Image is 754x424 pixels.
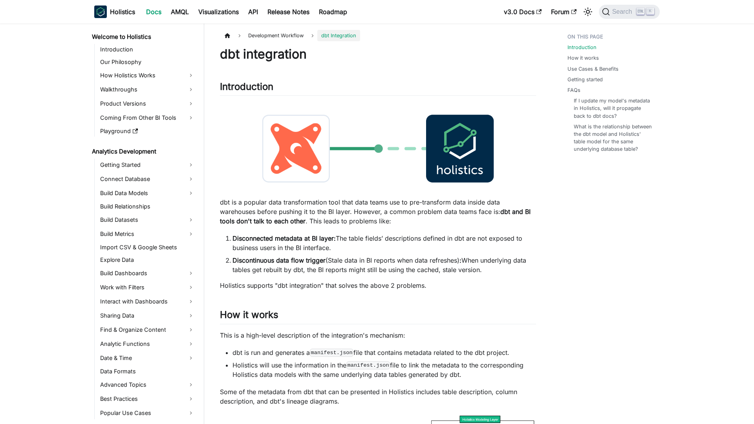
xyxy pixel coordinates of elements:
nav: Docs sidebar [86,24,204,424]
p: This is a high-level description of the integration's mechanism: [220,331,536,340]
strong: Discontinuous data flow trigger [232,256,326,264]
a: Build Metrics [98,228,197,240]
h2: How it works [220,309,536,324]
a: AMQL [166,5,194,18]
a: Our Philosophy [98,57,197,68]
span: Search [610,8,637,15]
strong: : [459,256,461,264]
a: Getting Started [98,159,197,171]
a: Find & Organize Content [98,323,197,336]
a: Work with Filters [98,281,197,294]
a: Walkthroughs [98,83,197,96]
a: Home page [220,30,235,41]
img: Holistics [94,5,107,18]
p: Some of the metadata from dbt that can be presented in Holistics includes table description, colu... [220,387,536,406]
a: Interact with Dashboards [98,295,197,308]
button: Search (Ctrl+K) [599,5,660,19]
li: (Stale data in BI reports when data refreshes) When underlying data tables get rebuilt by dbt, th... [232,256,536,274]
a: Build Datasets [98,214,197,226]
p: Holistics supports "dbt integration" that solves the above 2 problems. [220,281,536,290]
a: Roadmap [314,5,352,18]
a: Advanced Topics [98,378,197,391]
a: HolisticsHolistics [94,5,135,18]
a: Build Dashboards [98,267,197,280]
a: Product Versions [98,97,197,110]
li: The table fields’ descriptions defined in dbt are not exposed to business users in the BI interface. [232,234,536,252]
a: Introduction [567,44,597,51]
a: Popular Use Cases [98,407,197,419]
p: dbt is a popular data transformation tool that data teams use to pre-transform data inside data w... [220,197,536,226]
a: Build Relationships [98,201,197,212]
li: Holistics will use the information in the file to link the metadata to the corresponding Holistic... [232,360,536,379]
a: Use Cases & Benefits [567,65,619,73]
kbd: K [646,8,654,15]
a: Docs [141,5,166,18]
strong: Disconnected metadata at BI layer: [232,234,336,242]
a: What is the relationship between the dbt model and Holistics' table model for the same underlying... [574,123,652,153]
a: How Holistics Works [98,69,197,82]
code: manifest.json [346,361,390,369]
h2: Introduction [220,81,536,96]
a: Playground [98,126,197,137]
a: Date & Time [98,352,197,364]
a: Analytic Functions [98,338,197,350]
a: Build Data Models [98,187,197,199]
code: manifest.json [310,349,353,356]
a: Import CSV & Google Sheets [98,242,197,253]
span: dbt Integration [317,30,360,41]
a: Explore Data [98,254,197,265]
h1: dbt integration [220,46,536,62]
a: Visualizations [194,5,243,18]
img: dbt-to-holistics [220,102,536,195]
span: Development Workflow [244,30,307,41]
a: Sharing Data [98,309,197,322]
a: Welcome to Holistics [90,31,197,42]
a: Coming From Other BI Tools [98,111,197,124]
a: v3.0 Docs [499,5,546,18]
a: Forum [546,5,581,18]
a: API [243,5,263,18]
a: Introduction [98,44,197,55]
a: Best Practices [98,393,197,405]
li: dbt is run and generates a file that contains metadata related to the dbt project. [232,348,536,357]
a: Data Formats [98,366,197,377]
nav: Breadcrumbs [220,30,536,41]
a: If I update my model's metadata in Holistics, will it propagate back to dbt docs? [574,97,652,120]
a: How it works [567,54,599,62]
b: Holistics [110,7,135,16]
a: Analytics Development [90,146,197,157]
a: Release Notes [263,5,314,18]
a: Connect Database [98,173,197,185]
button: Switch between dark and light mode (currently light mode) [582,5,594,18]
a: FAQs [567,86,580,94]
a: Getting started [567,76,603,83]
